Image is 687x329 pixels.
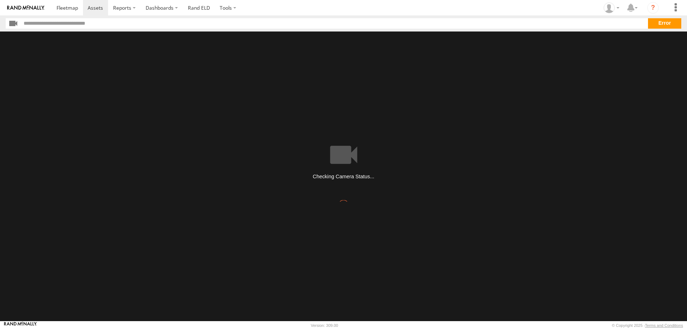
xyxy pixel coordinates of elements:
i: ? [647,2,659,14]
img: rand-logo.svg [7,5,44,10]
a: Visit our Website [4,322,37,329]
a: Terms and Conditions [645,323,683,328]
div: George Steele [601,3,622,13]
div: © Copyright 2025 - [612,323,683,328]
div: Version: 309.00 [311,323,338,328]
